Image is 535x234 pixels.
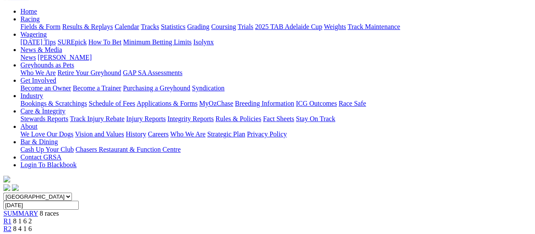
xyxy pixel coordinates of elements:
a: Privacy Policy [247,130,287,138]
a: Login To Blackbook [20,161,77,168]
a: Industry [20,92,43,99]
a: Strategic Plan [207,130,245,138]
img: logo-grsa-white.png [3,176,10,182]
a: Schedule of Fees [89,100,135,107]
a: Applications & Forms [137,100,197,107]
span: 8 1 6 2 [13,217,32,225]
a: Track Maintenance [348,23,400,30]
a: R1 [3,217,11,225]
a: Fact Sheets [263,115,294,122]
a: Fields & Form [20,23,60,30]
a: Greyhounds as Pets [20,61,74,69]
a: Integrity Reports [167,115,214,122]
a: R2 [3,225,11,232]
a: History [126,130,146,138]
a: SUREpick [57,38,86,46]
div: Get Involved [20,84,532,92]
a: Injury Reports [126,115,166,122]
a: Stay On Track [296,115,335,122]
a: Rules & Policies [215,115,261,122]
a: Grading [187,23,209,30]
input: Select date [3,201,79,210]
a: Get Involved [20,77,56,84]
a: Calendar [114,23,139,30]
a: Weights [324,23,346,30]
a: Become an Owner [20,84,71,92]
a: 2025 TAB Adelaide Cup [255,23,322,30]
a: Chasers Restaurant & Function Centre [75,146,180,153]
a: MyOzChase [199,100,233,107]
a: Isolynx [193,38,214,46]
a: Race Safe [338,100,366,107]
a: How To Bet [89,38,122,46]
a: Who We Are [170,130,206,138]
a: Become a Trainer [73,84,121,92]
a: Contact GRSA [20,153,61,161]
span: 8 races [40,210,59,217]
div: Bar & Dining [20,146,532,153]
a: We Love Our Dogs [20,130,73,138]
a: Trials [237,23,253,30]
a: Racing [20,15,40,23]
div: Care & Integrity [20,115,532,123]
a: Tracks [141,23,159,30]
a: Track Injury Rebate [70,115,124,122]
a: ICG Outcomes [296,100,337,107]
a: Results & Replays [62,23,113,30]
a: Bookings & Scratchings [20,100,87,107]
a: Minimum Betting Limits [123,38,192,46]
a: Wagering [20,31,47,38]
a: Breeding Information [235,100,294,107]
a: Careers [148,130,169,138]
a: Vision and Values [75,130,124,138]
div: Greyhounds as Pets [20,69,532,77]
a: Retire Your Greyhound [57,69,121,76]
a: Coursing [211,23,236,30]
a: Purchasing a Greyhound [123,84,190,92]
img: twitter.svg [12,184,19,191]
a: [PERSON_NAME] [37,54,92,61]
a: Cash Up Your Club [20,146,74,153]
a: Bar & Dining [20,138,58,145]
div: News & Media [20,54,532,61]
div: Racing [20,23,532,31]
a: Statistics [161,23,186,30]
a: Home [20,8,37,15]
div: About [20,130,532,138]
img: facebook.svg [3,184,10,191]
a: About [20,123,37,130]
a: Care & Integrity [20,107,66,115]
a: SUMMARY [3,210,38,217]
a: News & Media [20,46,62,53]
a: [DATE] Tips [20,38,56,46]
span: 8 4 1 6 [13,225,32,232]
a: GAP SA Assessments [123,69,183,76]
a: Who We Are [20,69,56,76]
div: Industry [20,100,532,107]
a: Syndication [192,84,224,92]
div: Wagering [20,38,532,46]
a: News [20,54,36,61]
a: Stewards Reports [20,115,68,122]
